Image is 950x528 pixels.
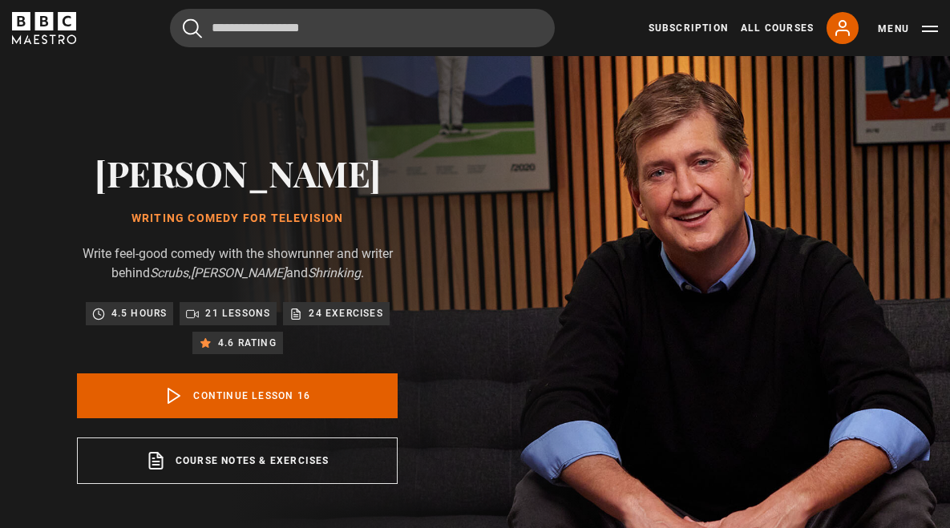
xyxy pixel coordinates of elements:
[309,305,382,321] p: 24 exercises
[183,18,202,38] button: Submit the search query
[77,437,398,484] a: Course notes & exercises
[878,21,938,37] button: Toggle navigation
[77,212,398,225] h1: Writing Comedy for Television
[170,9,555,47] input: Search
[77,152,398,193] h2: [PERSON_NAME]
[218,335,277,351] p: 4.6 rating
[150,265,188,280] i: Scrubs
[77,244,398,283] p: Write feel-good comedy with the showrunner and writer behind , and .
[12,12,76,44] svg: BBC Maestro
[77,373,398,418] a: Continue lesson 16
[205,305,270,321] p: 21 lessons
[649,21,728,35] a: Subscription
[308,265,361,280] i: Shrinking
[741,21,814,35] a: All Courses
[111,305,168,321] p: 4.5 hours
[191,265,286,280] i: [PERSON_NAME]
